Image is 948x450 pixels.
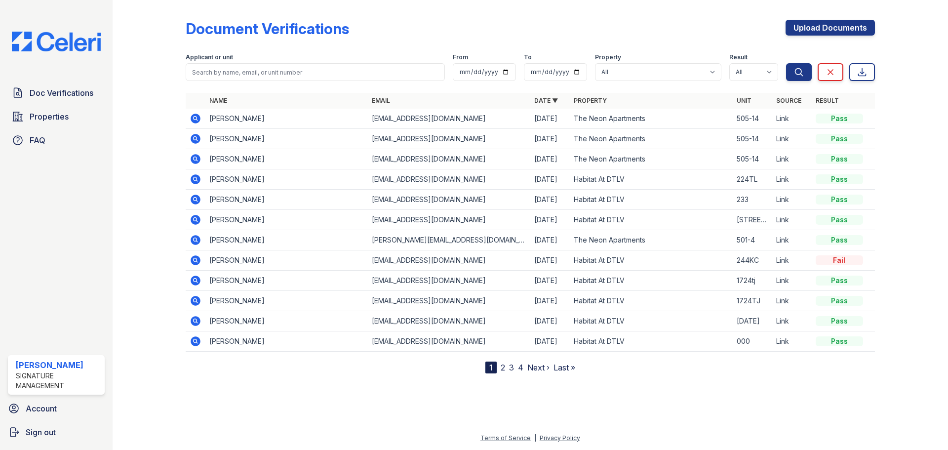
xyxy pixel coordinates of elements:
td: 224TL [733,169,772,190]
a: Terms of Service [480,434,531,442]
td: [DATE] [530,331,570,352]
td: [PERSON_NAME] [205,149,368,169]
a: Sign out [4,422,109,442]
td: [DATE] [733,311,772,331]
a: 3 [509,363,514,372]
label: Result [729,53,748,61]
a: Doc Verifications [8,83,105,103]
a: Email [372,97,390,104]
td: The Neon Apartments [570,230,732,250]
td: Link [772,190,812,210]
td: [PERSON_NAME] [205,291,368,311]
td: 1724TJ [733,291,772,311]
label: To [524,53,532,61]
a: Source [776,97,801,104]
td: Habitat At DTLV [570,271,732,291]
div: Pass [816,296,863,306]
td: [EMAIL_ADDRESS][DOMAIN_NAME] [368,109,530,129]
td: [PERSON_NAME] [205,230,368,250]
a: Upload Documents [786,20,875,36]
div: Fail [816,255,863,265]
td: [EMAIL_ADDRESS][DOMAIN_NAME] [368,331,530,352]
input: Search by name, email, or unit number [186,63,445,81]
div: 1 [485,362,497,373]
a: 2 [501,363,505,372]
td: [PERSON_NAME] [205,210,368,230]
img: CE_Logo_Blue-a8612792a0a2168367f1c8372b55b34899dd931a85d93a1a3d3e32e68fde9ad4.png [4,32,109,51]
td: Link [772,109,812,129]
td: [PERSON_NAME] [205,311,368,331]
td: [EMAIL_ADDRESS][DOMAIN_NAME] [368,190,530,210]
td: Habitat At DTLV [570,250,732,271]
td: 244KC [733,250,772,271]
td: [PERSON_NAME] [205,250,368,271]
td: 1724tj [733,271,772,291]
td: [DATE] [530,311,570,331]
a: 4 [518,363,523,372]
td: The Neon Apartments [570,129,732,149]
div: Pass [816,235,863,245]
td: Link [772,129,812,149]
span: Properties [30,111,69,123]
div: Signature Management [16,371,101,391]
td: 000 [733,331,772,352]
td: [DATE] [530,109,570,129]
a: FAQ [8,130,105,150]
td: [DATE] [530,149,570,169]
div: Pass [816,134,863,144]
td: [DATE] [530,169,570,190]
td: 505-14 [733,149,772,169]
label: Applicant or unit [186,53,233,61]
td: [STREET_ADDRESS] [733,210,772,230]
td: [EMAIL_ADDRESS][DOMAIN_NAME] [368,291,530,311]
div: Pass [816,195,863,205]
td: [EMAIL_ADDRESS][DOMAIN_NAME] [368,250,530,271]
div: Pass [816,336,863,346]
td: [EMAIL_ADDRESS][DOMAIN_NAME] [368,169,530,190]
td: [EMAIL_ADDRESS][DOMAIN_NAME] [368,129,530,149]
span: Account [26,403,57,414]
div: Document Verifications [186,20,349,38]
td: [PERSON_NAME] [205,331,368,352]
div: Pass [816,154,863,164]
td: [EMAIL_ADDRESS][DOMAIN_NAME] [368,149,530,169]
span: Doc Verifications [30,87,93,99]
td: [EMAIL_ADDRESS][DOMAIN_NAME] [368,210,530,230]
td: 505-14 [733,109,772,129]
td: [PERSON_NAME][EMAIL_ADDRESS][DOMAIN_NAME] [368,230,530,250]
td: Link [772,169,812,190]
td: Link [772,291,812,311]
td: [PERSON_NAME] [205,169,368,190]
span: Sign out [26,426,56,438]
td: [EMAIL_ADDRESS][DOMAIN_NAME] [368,271,530,291]
label: Property [595,53,621,61]
td: Habitat At DTLV [570,291,732,311]
td: Habitat At DTLV [570,331,732,352]
td: [DATE] [530,190,570,210]
span: FAQ [30,134,45,146]
td: The Neon Apartments [570,149,732,169]
a: Properties [8,107,105,126]
td: Link [772,250,812,271]
td: Link [772,311,812,331]
a: Property [574,97,607,104]
div: [PERSON_NAME] [16,359,101,371]
a: Date ▼ [534,97,558,104]
div: Pass [816,276,863,286]
td: [PERSON_NAME] [205,129,368,149]
a: Unit [737,97,751,104]
td: [DATE] [530,271,570,291]
a: Privacy Policy [540,434,580,442]
a: Last » [553,363,575,372]
td: [PERSON_NAME] [205,109,368,129]
td: [DATE] [530,210,570,230]
td: Link [772,149,812,169]
td: Link [772,331,812,352]
td: The Neon Apartments [570,109,732,129]
td: Link [772,230,812,250]
td: [DATE] [530,230,570,250]
td: [PERSON_NAME] [205,190,368,210]
a: Account [4,399,109,418]
td: Link [772,271,812,291]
